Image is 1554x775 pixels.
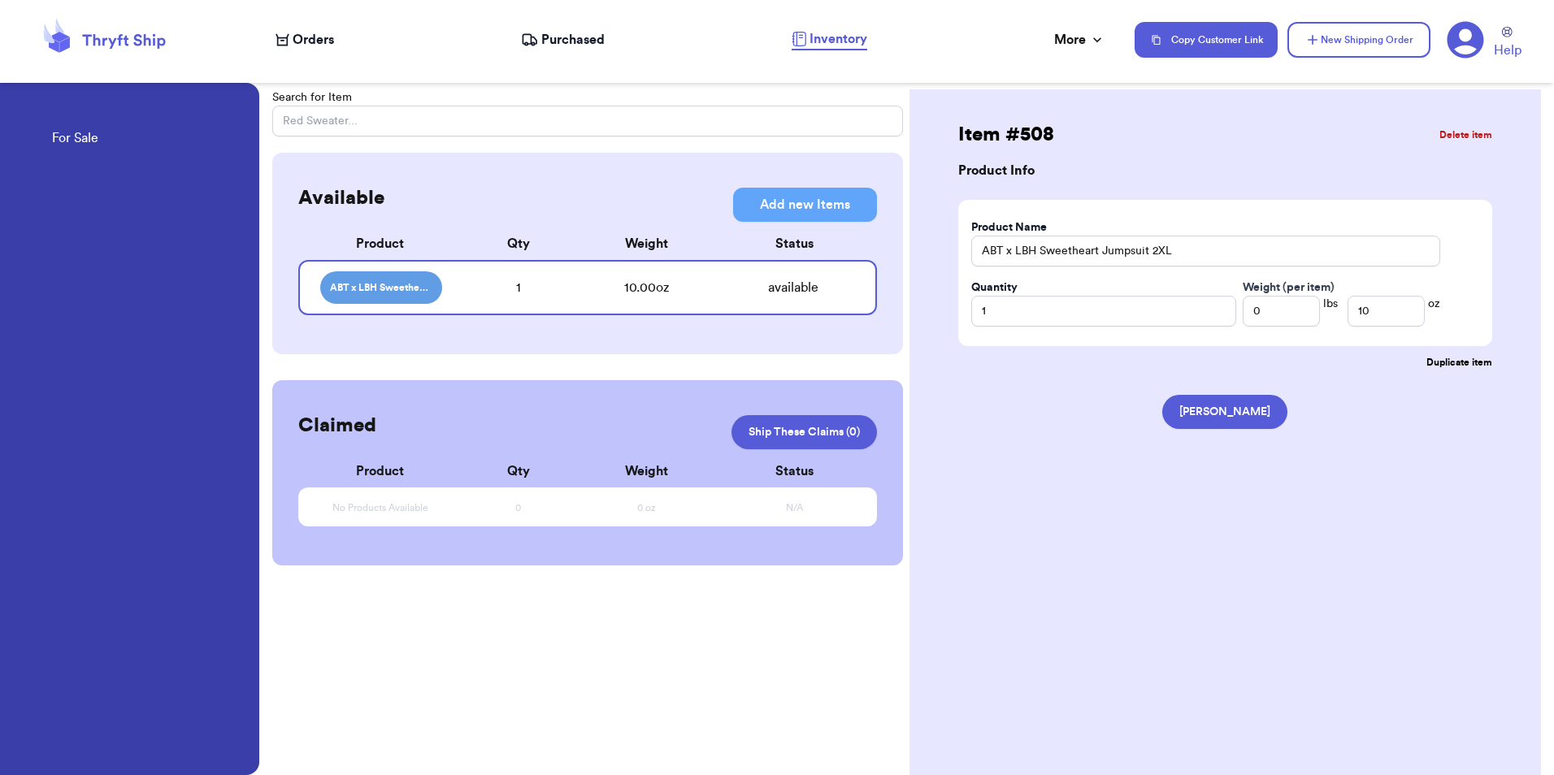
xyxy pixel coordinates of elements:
button: Duplicate item [958,346,1492,369]
div: Status [726,234,864,253]
h2: Claimed [298,413,376,439]
a: Ship These Claims (0) [731,415,877,449]
a: Inventory [792,29,867,50]
a: For Sale [52,128,98,151]
span: Help [1494,41,1521,60]
a: Orders [276,30,334,50]
span: ABT x LBH Sweetheart Jumpsuit 2XL [330,281,432,294]
span: N/A [786,502,803,514]
span: Orders [293,30,334,50]
button: New Shipping Order [1287,22,1430,58]
div: Qty [449,234,588,253]
div: Product [311,461,449,481]
div: More [1054,30,1105,50]
label: Product Name [971,219,1047,236]
div: Product [311,234,449,253]
div: Weight [568,234,726,253]
span: 0 [515,502,521,514]
button: [PERSON_NAME] [1162,395,1287,429]
span: lbs [1323,296,1338,327]
div: 10.00 oz [568,278,725,297]
span: Inventory [810,29,867,49]
div: 1 [450,278,588,297]
a: Purchased [521,30,605,50]
p: Search for Item [272,89,903,106]
div: Qty [449,461,588,481]
h2: Item # 508 [958,122,1054,148]
button: Delete item [1439,128,1492,141]
span: No Products Available [332,502,428,514]
div: Weight [568,461,726,481]
h3: Product Info [958,164,1035,177]
span: oz [1428,296,1440,327]
span: 0 oz [637,502,656,514]
button: Add new Items [733,188,877,222]
h2: Available [298,185,384,211]
div: available [725,278,862,297]
button: Copy Customer Link [1135,22,1278,58]
span: Weight (per item) [1243,279,1440,296]
label: Quantity [971,279,1018,296]
a: Help [1494,27,1521,60]
span: Purchased [541,30,605,50]
input: Red Sweater... [272,106,903,136]
div: Status [726,461,864,481]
